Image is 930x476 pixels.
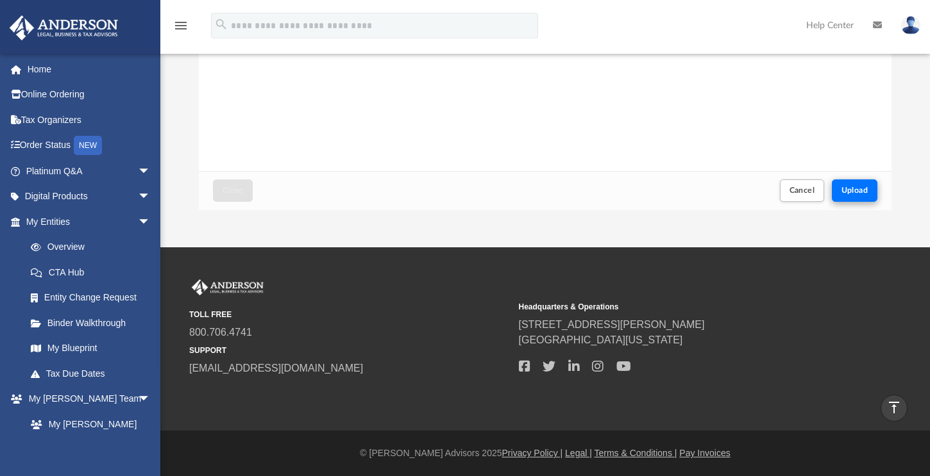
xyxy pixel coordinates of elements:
[9,133,170,159] a: Order StatusNEW
[790,186,815,194] span: Cancel
[9,386,164,412] a: My [PERSON_NAME] Teamarrow_drop_down
[160,447,930,460] div: © [PERSON_NAME] Advisors 2025
[595,448,677,458] a: Terms & Conditions |
[189,363,363,373] a: [EMAIL_ADDRESS][DOMAIN_NAME]
[901,16,920,35] img: User Pic
[223,186,243,194] span: Close
[841,186,868,194] span: Upload
[519,319,705,330] a: [STREET_ADDRESS][PERSON_NAME]
[565,448,592,458] a: Legal |
[138,209,164,235] span: arrow_drop_down
[18,310,170,336] a: Binder Walkthrough
[881,395,908,422] a: vertical_align_top
[189,279,266,296] img: Anderson Advisors Platinum Portal
[18,361,170,386] a: Tax Due Dates
[173,24,189,33] a: menu
[138,386,164,413] span: arrow_drop_down
[74,136,102,155] div: NEW
[138,158,164,185] span: arrow_drop_down
[780,179,825,202] button: Cancel
[138,184,164,210] span: arrow_drop_down
[9,56,170,82] a: Home
[214,17,228,31] i: search
[189,309,510,320] small: TOLL FREE
[6,15,122,40] img: Anderson Advisors Platinum Portal
[173,18,189,33] i: menu
[886,400,902,415] i: vertical_align_top
[832,179,878,202] button: Upload
[18,336,164,361] a: My Blueprint
[18,285,170,311] a: Entity Change Request
[189,345,510,356] small: SUPPORT
[18,234,170,260] a: Overview
[9,209,170,234] a: My Entitiesarrow_drop_down
[9,82,170,108] a: Online Ordering
[18,259,170,285] a: CTA Hub
[519,301,840,313] small: Headquarters & Operations
[519,334,683,345] a: [GEOGRAPHIC_DATA][US_STATE]
[502,448,563,458] a: Privacy Policy |
[9,184,170,209] a: Digital Productsarrow_drop_down
[18,411,157,452] a: My [PERSON_NAME] Team
[213,179,253,202] button: Close
[189,327,252,338] a: 800.706.4741
[679,448,730,458] a: Pay Invoices
[9,107,170,133] a: Tax Organizers
[9,158,170,184] a: Platinum Q&Aarrow_drop_down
